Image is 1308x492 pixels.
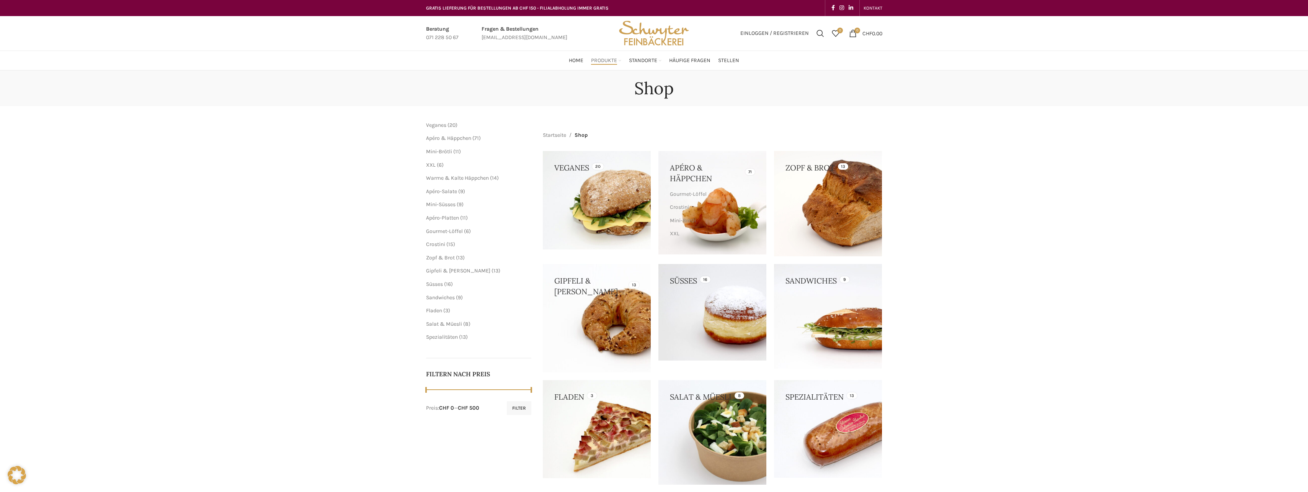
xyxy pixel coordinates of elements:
[426,370,532,378] h5: Filtern nach Preis
[616,16,691,51] img: Bäckerei Schwyter
[422,53,886,68] div: Main navigation
[813,26,828,41] a: Suchen
[616,30,691,36] a: Site logo
[426,188,457,195] a: Apéro-Salate
[718,53,739,68] a: Stellen
[569,57,583,64] span: Home
[462,215,466,221] span: 11
[846,3,856,13] a: Linkedin social link
[507,401,531,415] button: Filter
[426,135,471,141] a: Apéro & Häppchen
[458,254,463,261] span: 13
[426,25,459,42] a: Infobox link
[482,25,567,42] a: Infobox link
[446,281,451,287] span: 16
[591,57,617,64] span: Produkte
[466,228,469,235] span: 6
[493,267,498,274] span: 13
[426,321,462,327] a: Salat & Müesli
[828,26,843,41] a: 0
[669,57,710,64] span: Häufige Fragen
[634,78,674,98] h1: Shop
[474,135,479,141] span: 71
[569,53,583,68] a: Home
[426,175,489,181] a: Warme & Kalte Häppchen
[492,175,497,181] span: 14
[426,294,455,301] a: Sandwiches
[426,148,452,155] a: Mini-Brötli
[426,215,459,221] a: Apéro-Platten
[543,131,566,139] a: Startseite
[828,26,843,41] div: Meine Wunschliste
[426,404,479,412] div: Preis: —
[455,148,459,155] span: 11
[426,281,443,287] a: Süsses
[448,241,453,248] span: 15
[426,201,456,208] a: Mini-Süsses
[629,53,661,68] a: Standorte
[670,201,753,214] a: Crostini
[458,405,479,411] span: CHF 500
[439,162,442,168] span: 6
[426,228,463,235] a: Gourmet-Löffel
[670,188,753,201] a: Gourmet-Löffel
[862,30,872,36] span: CHF
[862,30,882,36] bdi: 0.00
[460,188,463,195] span: 9
[837,28,843,33] span: 0
[670,214,753,227] a: Mini-Brötli
[670,240,753,253] a: Warme & Kalte Häppchen
[439,405,454,411] span: CHF 0
[837,3,846,13] a: Instagram social link
[426,241,445,248] a: Crostini
[426,307,442,314] a: Fladen
[575,131,588,139] span: Shop
[718,57,739,64] span: Stellen
[445,307,448,314] span: 3
[629,57,657,64] span: Standorte
[458,294,461,301] span: 9
[543,131,588,139] nav: Breadcrumb
[465,321,469,327] span: 8
[864,5,882,11] span: KONTAKT
[860,0,886,16] div: Secondary navigation
[426,122,446,128] a: Veganes
[426,5,609,11] span: GRATIS LIEFERUNG FÜR BESTELLUNGEN AB CHF 150 - FILIALABHOLUNG IMMER GRATIS
[461,334,466,340] span: 13
[459,201,462,208] span: 9
[591,53,621,68] a: Produkte
[736,26,813,41] a: Einloggen / Registrieren
[829,3,837,13] a: Facebook social link
[449,122,456,128] span: 20
[426,334,458,340] a: Spezialitäten
[740,31,809,36] span: Einloggen / Registrieren
[426,162,436,168] a: XXL
[426,254,455,261] a: Zopf & Brot
[426,267,490,274] a: Gipfeli & [PERSON_NAME]
[669,53,710,68] a: Häufige Fragen
[845,26,886,41] a: 0 CHF0.00
[864,0,882,16] a: KONTAKT
[854,28,860,33] span: 0
[670,227,753,240] a: XXL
